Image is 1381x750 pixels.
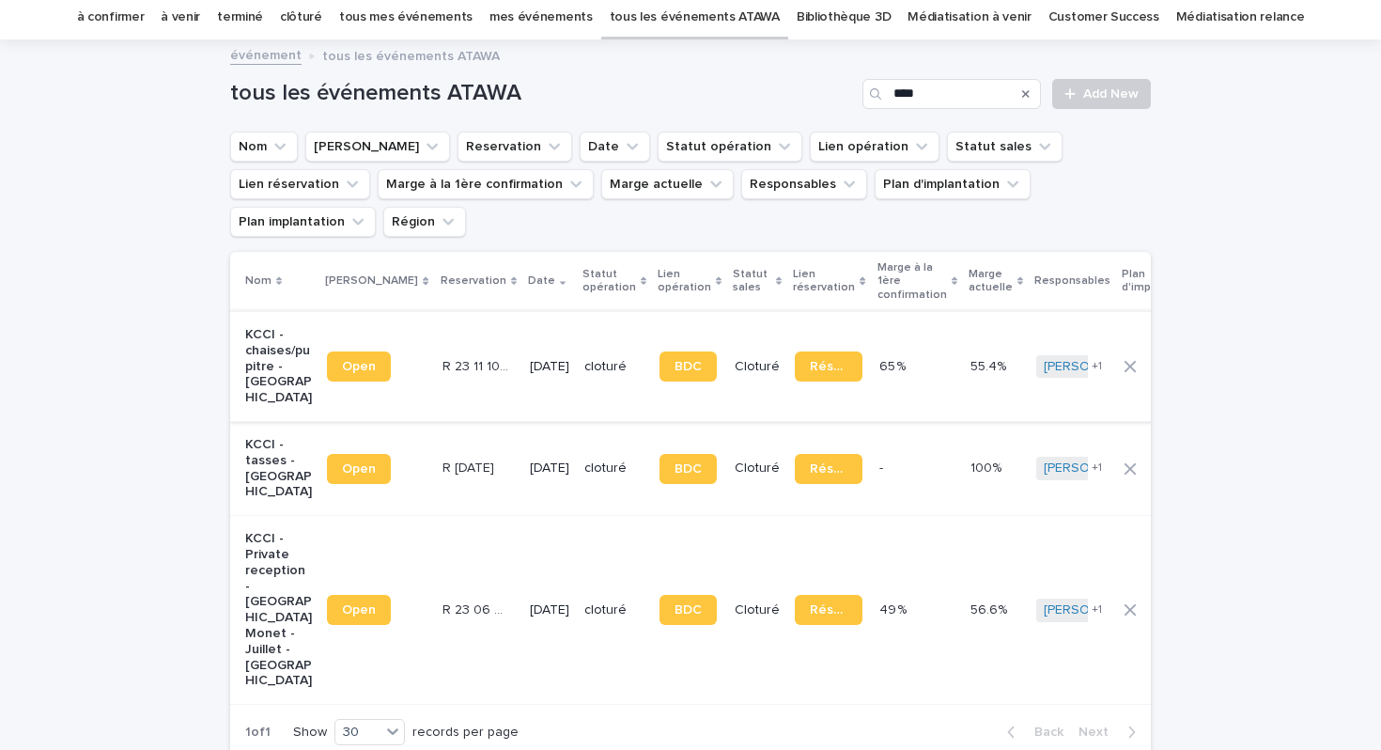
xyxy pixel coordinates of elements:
a: [PERSON_NAME] [1044,602,1146,618]
a: Réservation [795,352,861,382]
p: Plan d'implantation [1122,264,1200,299]
p: 49 % [879,599,910,618]
button: Reservation [458,132,572,162]
span: Réservation [810,462,846,476]
p: cloturé [584,359,644,375]
span: Open [342,603,376,617]
button: Next [1071,724,1151,741]
button: Date [580,132,650,162]
p: cloturé [584,602,644,618]
p: Reservation [441,271,506,291]
a: Open [327,352,391,382]
p: tous les événements ATAWA [322,44,500,65]
span: Add New [1083,87,1139,101]
p: KCCI - tasses - [GEOGRAPHIC_DATA] [245,437,312,500]
a: Réservation [795,454,861,484]
p: [DATE] [530,461,569,477]
p: 55.4% [970,355,1010,375]
p: KCCI - Private reception -[GEOGRAPHIC_DATA] Monet - Juillet - [GEOGRAPHIC_DATA] [245,531,312,689]
span: BDC [675,603,702,617]
button: Back [992,724,1071,741]
span: Open [342,360,376,373]
p: R 23 11 1061 [442,355,513,375]
p: KCCI - chaises/pupitre - [GEOGRAPHIC_DATA] [245,327,312,406]
button: Marge actuelle [601,169,734,199]
div: 30 [335,723,380,742]
span: + 1 [1092,604,1102,616]
p: [DATE] [530,359,569,375]
button: Nom [230,132,298,162]
span: Réservation [810,360,846,373]
span: Open [342,462,376,476]
button: Responsables [741,169,867,199]
a: Open [327,595,391,625]
p: Marge actuelle [969,264,1013,299]
p: [DATE] [530,602,569,618]
p: Cloturé [735,461,780,477]
p: Cloturé [735,602,780,618]
p: R 23 11 1728 [442,457,498,477]
button: Marge à la 1ère confirmation [378,169,594,199]
p: Nom [245,271,272,291]
span: Next [1078,726,1120,739]
button: Plan implantation [230,207,376,237]
p: Marge à la 1ère confirmation [877,258,947,305]
a: Réservation [795,595,861,625]
p: 100% [970,457,1005,477]
a: événement [230,43,302,65]
p: Responsables [1034,271,1110,291]
p: cloturé [584,461,644,477]
span: Back [1023,726,1063,739]
a: [PERSON_NAME] [1044,359,1146,375]
span: BDC [675,360,702,373]
a: Add New [1052,79,1151,109]
p: 65 % [879,355,909,375]
a: Open [327,454,391,484]
p: Date [528,271,555,291]
p: [PERSON_NAME] [325,271,418,291]
span: BDC [675,462,702,476]
span: Réservation [810,603,846,617]
a: BDC [659,352,717,382]
p: records per page [412,725,519,741]
button: Plan d'implantation [875,169,1031,199]
button: Région [383,207,466,237]
h1: tous les événements ATAWA [230,80,855,107]
p: - [879,457,887,477]
p: R 23 06 405 [442,599,513,618]
p: Show [293,725,327,741]
button: Statut opération [658,132,802,162]
a: [PERSON_NAME] [1044,461,1146,477]
p: 56.6% [970,599,1011,618]
p: Lien opération [658,264,711,299]
p: Statut opération [582,264,636,299]
p: Lien réservation [793,264,855,299]
p: Cloturé [735,359,780,375]
button: Statut sales [947,132,1063,162]
button: Lien réservation [230,169,370,199]
a: BDC [659,595,717,625]
span: + 1 [1092,361,1102,372]
input: Search [862,79,1041,109]
p: Statut sales [733,264,771,299]
button: Lien Stacker [305,132,450,162]
span: + 1 [1092,462,1102,474]
button: Lien opération [810,132,939,162]
a: BDC [659,454,717,484]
